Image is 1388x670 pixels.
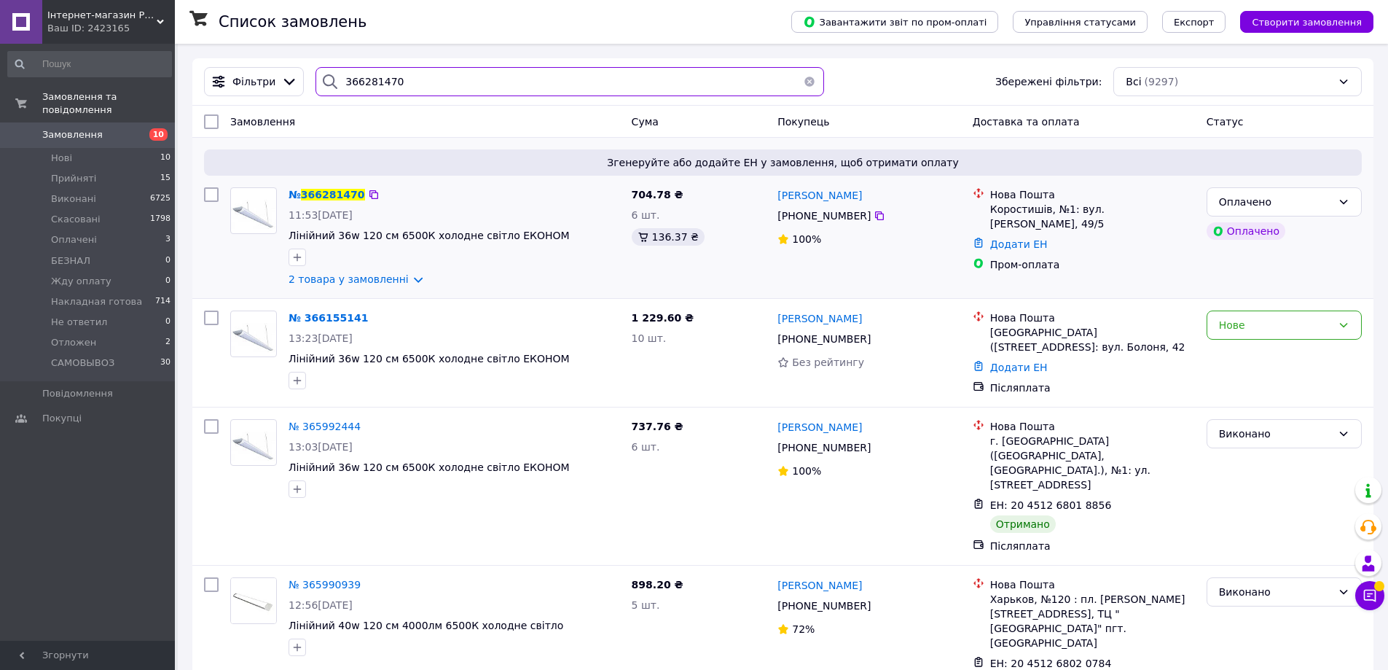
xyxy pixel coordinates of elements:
[230,187,277,234] a: Фото товару
[230,311,277,357] a: Фото товару
[289,189,301,200] span: №
[230,419,277,466] a: Фото товару
[632,116,659,128] span: Cума
[232,74,275,89] span: Фільтри
[1252,17,1362,28] span: Створити замовлення
[792,623,815,635] span: 72%
[777,116,829,128] span: Покупець
[210,155,1356,170] span: Згенеруйте або додайте ЕН у замовлення, щоб отримати оплату
[990,202,1195,231] div: Коростишів, №1: вул. [PERSON_NAME], 49/5
[149,128,168,141] span: 10
[990,311,1195,325] div: Нова Пошта
[792,357,864,368] span: Без рейтингу
[289,421,361,432] a: № 365992444
[231,578,276,623] img: Фото товару
[219,13,366,31] h1: Список замовлень
[51,254,90,268] span: БЕЗНАЛ
[990,577,1195,592] div: Нова Пошта
[973,116,1080,128] span: Доставка та оплата
[777,313,862,324] span: [PERSON_NAME]
[990,434,1195,492] div: г. [GEOGRAPHIC_DATA] ([GEOGRAPHIC_DATA], [GEOGRAPHIC_DATA].), №1: ул. [STREET_ADDRESS]
[632,332,667,344] span: 10 шт.
[7,51,172,77] input: Пошук
[1162,11,1226,33] button: Експорт
[1126,74,1141,89] span: Всі
[1226,15,1373,27] a: Створити замовлення
[1207,222,1285,240] div: Оплачено
[289,353,570,365] a: Лінійний 36w 120 см 6500К холодне світло ЕКОНОМ
[990,658,1112,669] span: ЕН: 20 4512 6802 0784
[990,419,1195,434] div: Нова Пошта
[1207,116,1244,128] span: Статус
[1219,194,1332,210] div: Оплачено
[301,189,365,200] span: 366281470
[47,22,175,35] div: Ваш ID: 2423165
[792,233,821,245] span: 100%
[1174,17,1215,28] span: Експорт
[42,412,82,425] span: Покупці
[777,421,862,433] span: [PERSON_NAME]
[1355,581,1384,610] button: Чат з покупцем
[777,578,862,593] a: [PERSON_NAME]
[289,441,353,453] span: 13:03[DATE]
[51,275,111,288] span: Жду оплату
[51,295,142,308] span: Накладная готова
[777,420,862,435] a: [PERSON_NAME]
[160,357,170,370] span: 30
[632,312,694,324] span: 1 229.60 ₴
[632,441,660,453] span: 6 шт.
[775,596,874,616] div: [PHONE_NUMBER]
[289,579,361,591] a: № 365990939
[632,579,683,591] span: 898.20 ₴
[792,465,821,477] span: 100%
[289,461,570,473] a: Лінійний 36w 120 см 6500К холодне світло ЕКОНОМ
[795,67,824,96] button: Очистить
[51,192,96,206] span: Виконані
[51,316,107,329] span: Не ответил
[150,192,170,206] span: 6725
[289,599,353,611] span: 12:56[DATE]
[990,257,1195,272] div: Пром-оплата
[1219,426,1332,442] div: Виконано
[289,620,563,631] a: Лінійний 40w 120 см 4000лм 6500К холодне світло
[230,577,277,624] a: Фото товару
[42,387,113,400] span: Повідомлення
[990,362,1048,373] a: Додати ЕН
[775,437,874,458] div: [PHONE_NUMBER]
[289,312,368,324] span: № 366155141
[165,254,170,268] span: 0
[289,189,365,200] a: №366281470
[990,592,1195,650] div: Харьков, №120 : пл. [PERSON_NAME][STREET_ADDRESS], ТЦ "[GEOGRAPHIC_DATA]" пгт. [GEOGRAPHIC_DATA]
[632,599,660,611] span: 5 шт.
[47,9,157,22] span: Інтернет-магазин PROLED
[150,213,170,226] span: 1798
[777,190,862,201] span: [PERSON_NAME]
[1013,11,1148,33] button: Управління статусами
[42,128,103,141] span: Замовлення
[51,213,101,226] span: Скасовані
[165,316,170,329] span: 0
[165,336,170,349] span: 2
[775,329,874,349] div: [PHONE_NUMBER]
[632,421,683,432] span: 737.76 ₴
[777,311,862,326] a: [PERSON_NAME]
[1240,11,1373,33] button: Створити замовлення
[791,11,998,33] button: Завантажити звіт по пром-оплаті
[230,116,295,128] span: Замовлення
[51,336,96,349] span: Отложен
[803,15,987,28] span: Завантажити звіт по пром-оплаті
[990,187,1195,202] div: Нова Пошта
[160,152,170,165] span: 10
[990,539,1195,553] div: Післяплата
[51,152,72,165] span: Нові
[289,209,353,221] span: 11:53[DATE]
[231,316,276,351] img: Фото товару
[315,67,823,96] input: Пошук за номером замовлення, ПІБ покупця, номером телефону, Email, номером накладної
[990,515,1056,533] div: Отримано
[289,230,570,241] a: Лінійний 36w 120 см 6500К холодне світло ЕКОНОМ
